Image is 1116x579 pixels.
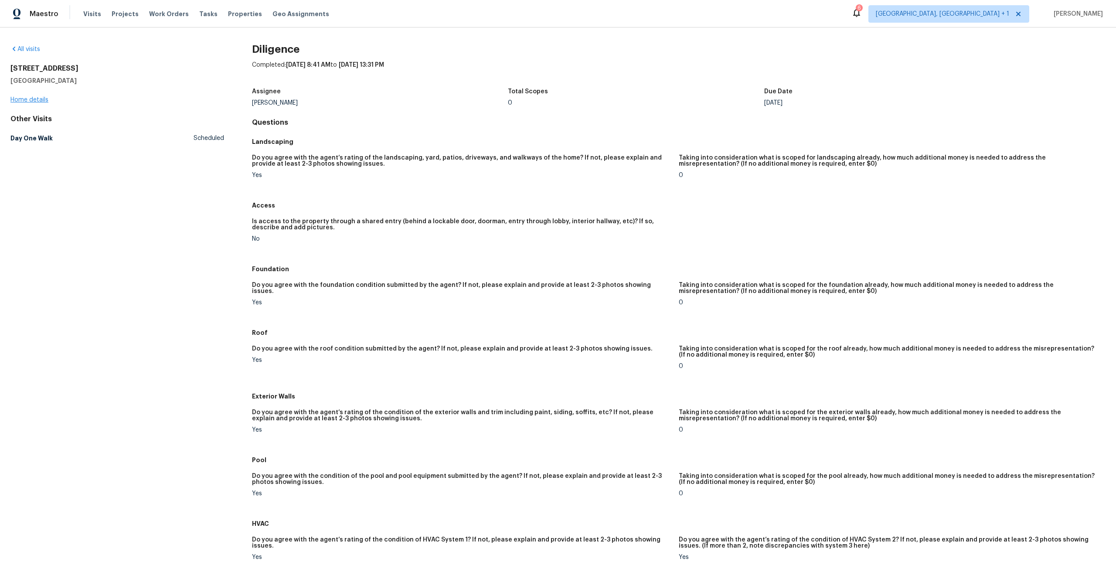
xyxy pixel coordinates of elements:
[252,100,508,106] div: [PERSON_NAME]
[10,76,224,85] h5: [GEOGRAPHIC_DATA]
[339,62,384,68] span: [DATE] 13:31 PM
[252,328,1106,337] h5: Roof
[252,61,1106,83] div: Completed: to
[679,346,1099,358] h5: Taking into consideration what is scoped for the roof already, how much additional money is neede...
[252,137,1106,146] h5: Landscaping
[679,427,1099,433] div: 0
[508,89,548,95] h5: Total Scopes
[252,45,1106,54] h2: Diligence
[252,357,672,363] div: Yes
[679,554,1099,560] div: Yes
[252,554,672,560] div: Yes
[679,537,1099,549] h5: Do you agree with the agent’s rating of the condition of HVAC System 2? If not, please explain an...
[286,62,330,68] span: [DATE] 8:41 AM
[876,10,1009,18] span: [GEOGRAPHIC_DATA], [GEOGRAPHIC_DATA] + 1
[1050,10,1103,18] span: [PERSON_NAME]
[10,130,224,146] a: Day One WalkScheduled
[252,473,672,485] h5: Do you agree with the condition of the pool and pool equipment submitted by the agent? If not, pl...
[679,172,1099,178] div: 0
[252,265,1106,273] h5: Foundation
[252,346,653,352] h5: Do you agree with the roof condition submitted by the agent? If not, please explain and provide a...
[194,134,224,143] span: Scheduled
[10,64,224,73] h2: [STREET_ADDRESS]
[679,409,1099,422] h5: Taking into consideration what is scoped for the exterior walls already, how much additional mone...
[30,10,58,18] span: Maestro
[149,10,189,18] span: Work Orders
[252,236,672,242] div: No
[252,218,672,231] h5: Is access to the property through a shared entry (behind a lockable door, doorman, entry through ...
[252,409,672,422] h5: Do you agree with the agent’s rating of the condition of the exterior walls and trim including pa...
[252,427,672,433] div: Yes
[252,392,1106,401] h5: Exterior Walls
[199,11,218,17] span: Tasks
[10,115,224,123] div: Other Visits
[679,473,1099,485] h5: Taking into consideration what is scoped for the pool already, how much additional money is neede...
[252,537,672,549] h5: Do you agree with the agent’s rating of the condition of HVAC System 1? If not, please explain an...
[252,172,672,178] div: Yes
[252,155,672,167] h5: Do you agree with the agent’s rating of the landscaping, yard, patios, driveways, and walkways of...
[252,456,1106,464] h5: Pool
[83,10,101,18] span: Visits
[252,282,672,294] h5: Do you agree with the foundation condition submitted by the agent? If not, please explain and pro...
[272,10,329,18] span: Geo Assignments
[679,155,1099,167] h5: Taking into consideration what is scoped for landscaping already, how much additional money is ne...
[10,134,53,143] h5: Day One Walk
[764,89,793,95] h5: Due Date
[679,363,1099,369] div: 0
[252,300,672,306] div: Yes
[10,97,48,103] a: Home details
[252,490,672,497] div: Yes
[508,100,764,106] div: 0
[679,490,1099,497] div: 0
[112,10,139,18] span: Projects
[857,3,861,12] div: 6
[252,89,281,95] h5: Assignee
[764,100,1021,106] div: [DATE]
[228,10,262,18] span: Properties
[679,282,1099,294] h5: Taking into consideration what is scoped for the foundation already, how much additional money is...
[679,300,1099,306] div: 0
[10,46,40,52] a: All visits
[252,201,1106,210] h5: Access
[252,519,1106,528] h5: HVAC
[252,118,1106,127] h4: Questions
